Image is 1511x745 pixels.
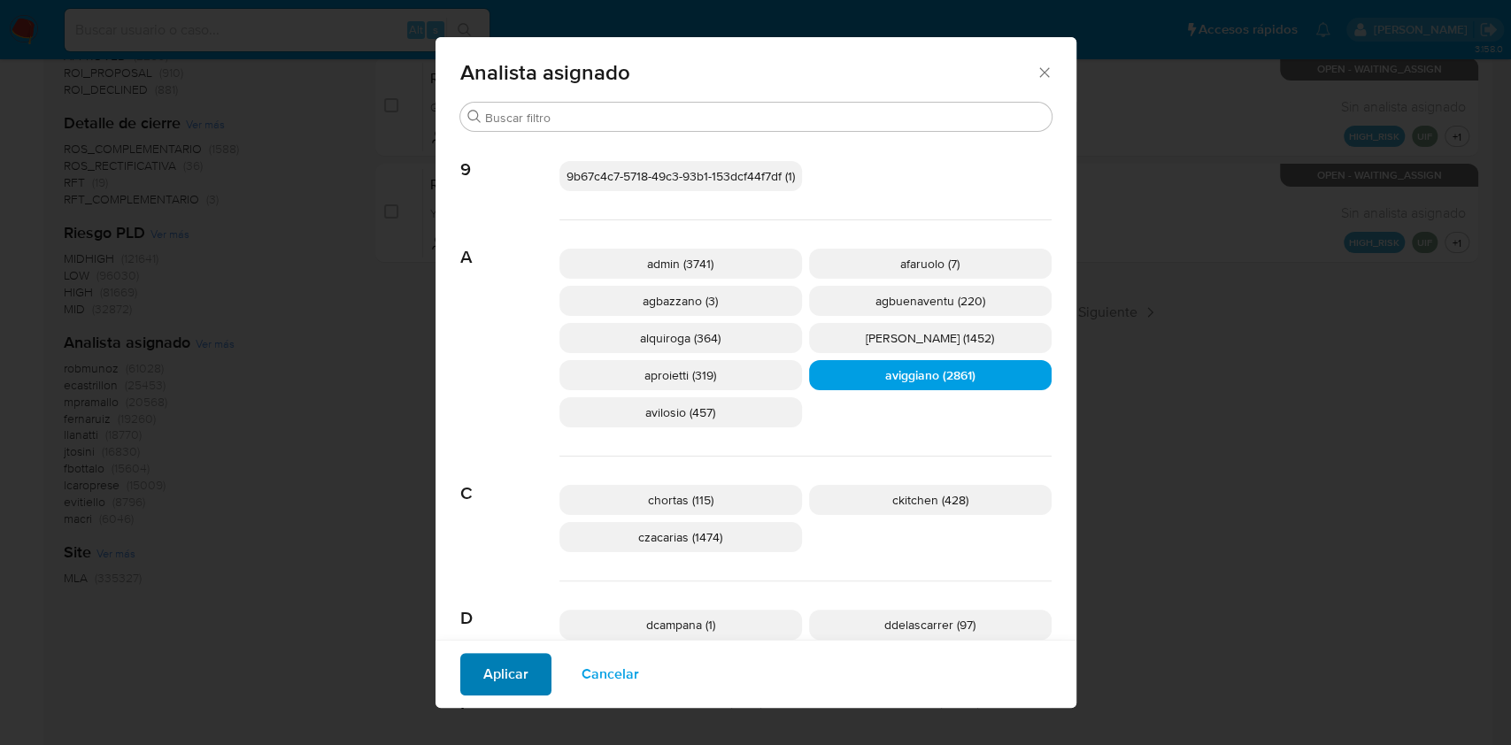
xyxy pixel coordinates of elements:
div: aproietti (319) [559,360,802,390]
div: dcampana (1) [559,610,802,640]
span: afaruolo (7) [900,255,960,273]
span: avilosio (457) [645,403,715,421]
span: czacarias (1474) [638,528,722,546]
span: Cancelar [582,655,639,694]
button: Cerrar [1036,64,1052,80]
button: Buscar [467,110,482,124]
span: chortas (115) [648,491,713,509]
span: admin (3741) [647,255,713,273]
span: alquiroga (364) [640,329,721,347]
div: agbuenaventu (220) [809,286,1052,316]
div: aviggiano (2861) [809,360,1052,390]
span: D [460,581,559,629]
div: alquiroga (364) [559,323,802,353]
div: chortas (115) [559,485,802,515]
div: ckitchen (428) [809,485,1052,515]
div: avilosio (457) [559,397,802,427]
button: Cancelar [559,653,662,695]
span: ddelascarrer (97) [884,616,975,634]
span: 9 [460,133,559,180]
span: agbuenaventu (220) [875,292,985,310]
div: 9b67c4c7-5718-49c3-93b1-153dcf44f7df (1) [559,161,802,191]
span: agbazzano (3) [643,292,718,310]
span: aviggiano (2861) [885,366,975,384]
span: ckitchen (428) [892,491,968,509]
span: aproietti (319) [644,366,716,384]
div: agbazzano (3) [559,286,802,316]
span: 9b67c4c7-5718-49c3-93b1-153dcf44f7df (1) [567,167,795,185]
div: admin (3741) [559,249,802,279]
span: Aplicar [483,655,528,694]
span: A [460,220,559,268]
span: dcampana (1) [646,616,715,634]
div: ddelascarrer (97) [809,610,1052,640]
input: Buscar filtro [485,110,1045,126]
span: [PERSON_NAME] (1452) [866,329,994,347]
span: C [460,457,559,504]
div: [PERSON_NAME] (1452) [809,323,1052,353]
span: Analista asignado [460,62,1037,83]
button: Aplicar [460,653,551,695]
div: czacarias (1474) [559,522,802,552]
div: afaruolo (7) [809,249,1052,279]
